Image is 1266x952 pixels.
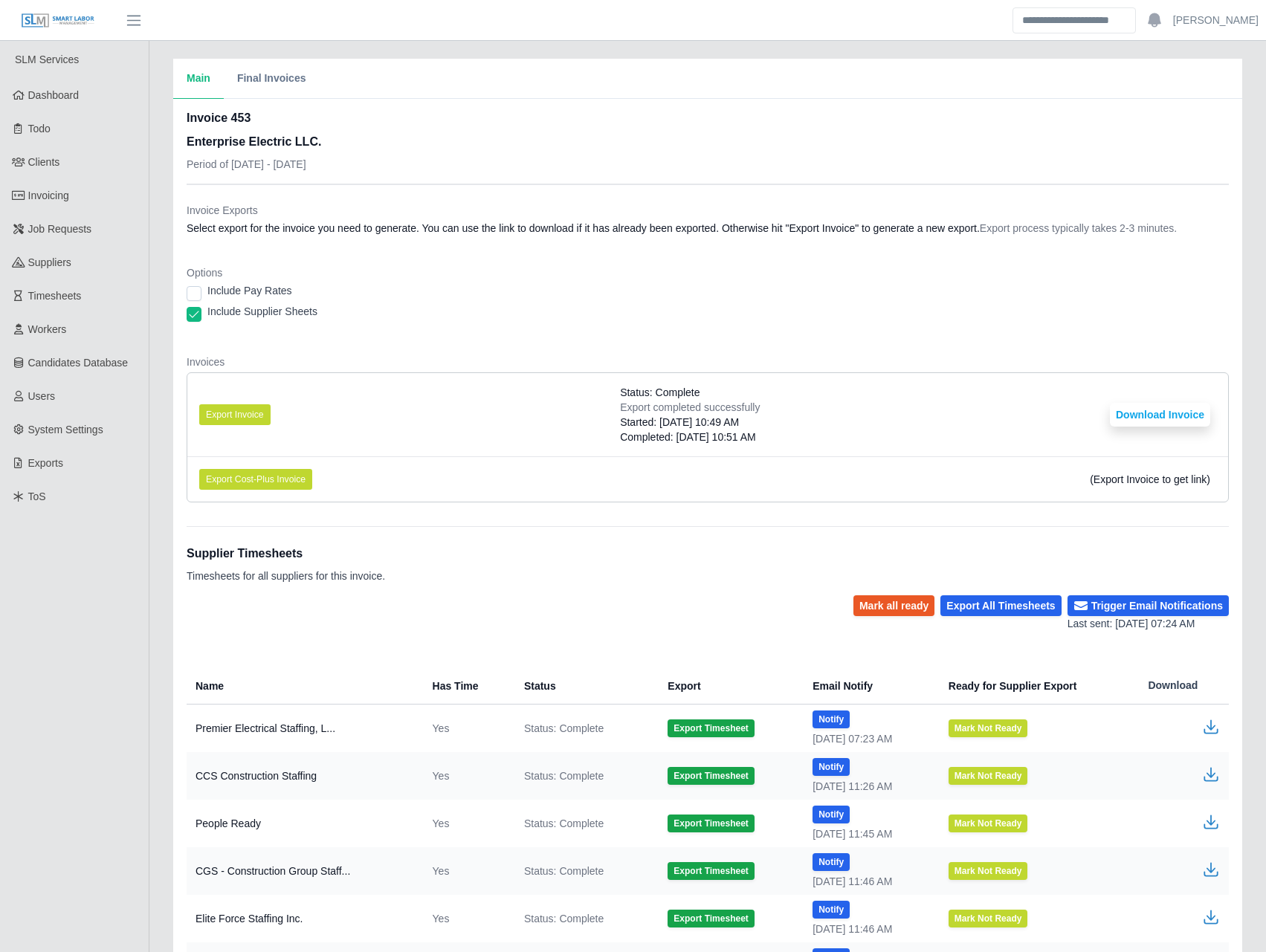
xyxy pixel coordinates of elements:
[620,400,760,415] div: Export completed successfully
[28,256,71,268] span: Suppliers
[1110,403,1210,427] button: Download Invoice
[187,203,1229,218] dt: Invoice Exports
[813,710,850,728] button: Notify
[524,768,604,783] span: Status: Complete
[173,59,224,99] button: Main
[21,13,95,29] img: SLM Logo
[15,54,79,65] span: SLM Services
[199,404,271,425] button: Export Invoice
[187,545,385,563] h1: Supplier Timesheets
[187,133,321,151] h3: Enterprise Electric LLC.
[949,719,1028,737] button: Mark Not Ready
[199,469,312,490] button: Export Cost-Plus Invoice
[421,895,512,942] td: Yes
[1090,473,1210,485] span: (Export Invoice to get link)
[187,265,1229,280] dt: Options
[813,758,850,776] button: Notify
[187,157,321,172] p: Period of [DATE] - [DATE]
[207,283,292,298] label: Include Pay Rates
[28,123,51,135] span: Todo
[813,731,925,746] div: [DATE] 07:23 AM
[187,569,385,583] p: Timesheets for all suppliers for this invoice.
[813,922,925,936] div: [DATE] 11:46 AM
[28,490,46,502] span: ToS
[224,59,320,99] button: Final Invoices
[620,415,760,430] div: Started: [DATE] 10:49 AM
[620,430,760,444] div: Completed: [DATE] 10:51 AM
[28,424,103,435] span: System Settings
[813,901,850,919] button: Notify
[524,864,604,878] span: Status: Complete
[524,721,604,736] span: Status: Complete
[28,290,82,302] span: Timesheets
[949,862,1028,880] button: Mark Not Ready
[940,595,1061,616] button: Export All Timesheets
[28,457,63,469] span: Exports
[949,910,1028,927] button: Mark Not Ready
[187,221,1229,236] dd: Select export for the invoice you need to generate. You can use the link to download if it has al...
[656,667,801,705] th: Export
[620,385,700,400] span: Status: Complete
[813,874,925,889] div: [DATE] 11:46 AM
[668,767,754,785] button: Export Timesheet
[187,667,421,705] th: Name
[853,595,934,616] button: Mark all ready
[1136,667,1229,705] th: Download
[813,779,925,794] div: [DATE] 11:26 AM
[1068,595,1229,616] button: Trigger Email Notifications
[421,752,512,800] td: Yes
[1013,7,1136,33] input: Search
[28,323,67,335] span: Workers
[937,667,1137,705] th: Ready for Supplier Export
[813,853,850,871] button: Notify
[980,222,1177,234] span: Export process typically takes 2-3 minutes.
[668,910,754,927] button: Export Timesheet
[187,109,321,127] h2: Invoice 453
[421,800,512,847] td: Yes
[187,847,421,895] td: CGS - Construction Group Staff...
[421,705,512,753] td: Yes
[1173,13,1259,28] a: [PERSON_NAME]
[207,304,317,319] label: Include Supplier Sheets
[813,806,850,823] button: Notify
[28,390,56,402] span: Users
[813,826,925,841] div: [DATE] 11:45 AM
[949,767,1028,785] button: Mark Not Ready
[668,815,754,832] button: Export Timesheet
[1110,409,1210,421] a: Download Invoice
[187,705,421,753] td: Premier Electrical Staffing, L...
[1068,616,1229,632] div: Last sent: [DATE] 07:24 AM
[421,847,512,895] td: Yes
[28,357,129,369] span: Candidates Database
[187,800,421,847] td: People Ready
[668,862,754,880] button: Export Timesheet
[668,719,754,737] button: Export Timesheet
[187,752,421,800] td: CCS Construction Staffing
[28,156,60,168] span: Clients
[28,190,69,201] span: Invoicing
[524,816,604,831] span: Status: Complete
[524,911,604,926] span: Status: Complete
[187,354,1229,369] dt: Invoices
[949,815,1028,832] button: Mark Not Ready
[28,223,92,235] span: Job Requests
[421,667,512,705] th: Has Time
[28,89,80,101] span: Dashboard
[801,667,937,705] th: Email Notify
[512,667,656,705] th: Status
[187,895,421,942] td: Elite Force Staffing Inc.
